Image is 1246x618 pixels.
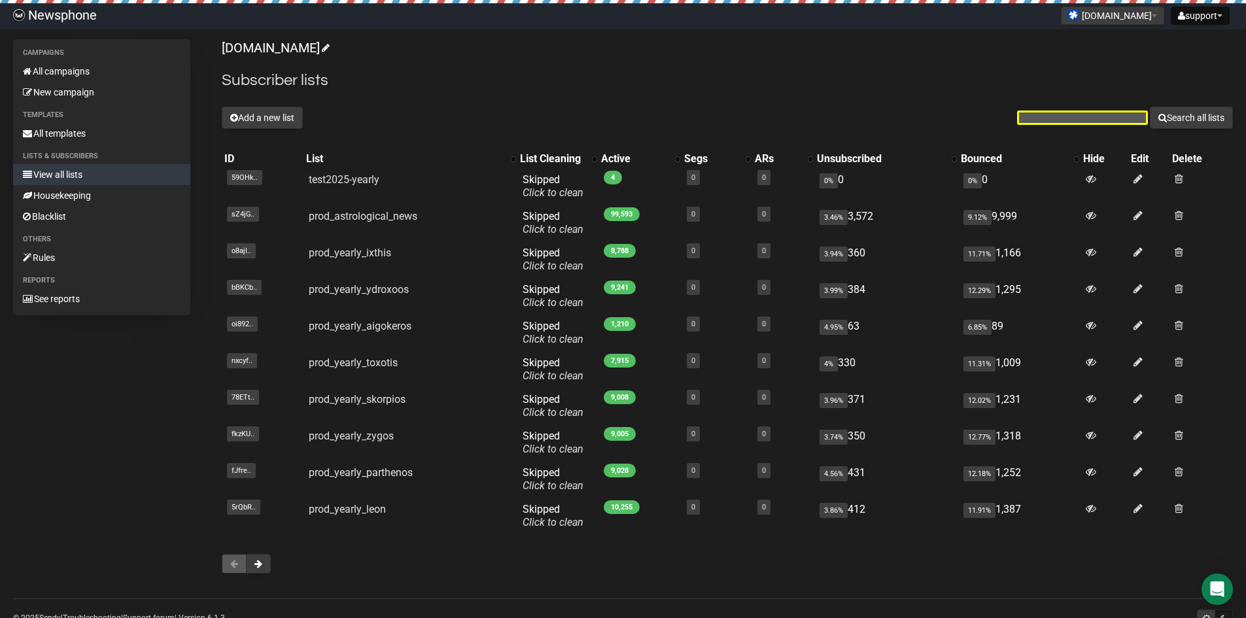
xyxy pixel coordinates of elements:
input: Scanning by Zero Phishing [1017,111,1148,125]
span: 9,005 [604,427,636,441]
td: 89 [958,315,1081,351]
a: Blacklist [13,206,190,227]
span: Skipped [523,247,583,272]
td: 1,387 [958,498,1081,534]
span: 3.86% [820,503,848,518]
button: Add a new list [222,107,303,129]
span: 12.18% [963,466,995,481]
td: 0 [814,168,959,205]
td: 1,318 [958,424,1081,461]
th: ARs: No sort applied, activate to apply an ascending sort [752,150,814,168]
th: Edit: No sort applied, sorting is disabled [1128,150,1169,168]
span: sZ4jG.. [227,207,259,222]
a: 0 [691,466,695,475]
a: prod_yearly_leon [309,503,386,515]
td: 412 [814,498,959,534]
img: 5b85845664c3c003189964b57913b48e [13,9,25,21]
td: 0 [958,168,1081,205]
a: 0 [691,173,695,182]
a: All campaigns [13,61,190,82]
li: Campaigns [13,45,190,61]
a: 0 [762,503,766,511]
a: 0 [762,210,766,218]
span: Skipped [523,283,583,309]
span: Skipped [523,503,583,528]
span: 4.95% [820,320,848,335]
a: Rules [13,247,190,268]
a: All templates [13,123,190,144]
span: 12.02% [963,393,995,408]
div: Hide [1083,152,1126,165]
span: 0% [820,173,838,188]
span: 3.74% [820,430,848,445]
a: See reports [13,288,190,309]
td: 330 [814,351,959,388]
a: 0 [691,430,695,438]
th: List Cleaning: No sort applied, activate to apply an ascending sort [517,150,598,168]
span: 78ETt.. [227,390,259,405]
span: oi892.. [227,317,258,332]
span: Skipped [523,430,583,455]
button: support [1171,7,1230,25]
h2: Subscriber lists [222,69,1233,92]
a: 0 [691,356,695,365]
span: 4% [820,356,838,371]
div: Delete [1172,152,1230,165]
a: Click to clean [523,223,583,235]
a: 0 [691,503,695,511]
a: prod_yearly_toxotis [309,356,398,369]
a: 0 [691,210,695,218]
a: 0 [762,466,766,475]
span: 4 [604,171,622,184]
a: 0 [691,320,695,328]
th: ID: No sort applied, sorting is disabled [222,150,304,168]
a: 0 [762,283,766,292]
span: 12.77% [963,430,995,445]
td: 1,166 [958,241,1081,278]
button: Search all lists [1150,107,1233,129]
a: Click to clean [523,406,583,419]
td: 1,252 [958,461,1081,498]
span: 12.29% [963,283,995,298]
td: 9,999 [958,205,1081,241]
span: 0% [963,173,982,188]
td: 1,295 [958,278,1081,315]
a: Housekeeping [13,185,190,206]
th: Bounced: No sort applied, activate to apply an ascending sort [958,150,1081,168]
a: Click to clean [523,516,583,528]
img: 4.jpg [1068,10,1079,20]
td: 3,572 [814,205,959,241]
th: Hide: No sort applied, sorting is disabled [1081,150,1129,168]
span: 6.85% [963,320,992,335]
a: Click to clean [523,333,583,345]
td: 360 [814,241,959,278]
span: Skipped [523,393,583,419]
li: Lists & subscribers [13,148,190,164]
a: test2025-yearly [309,173,379,186]
div: Bounced [961,152,1067,165]
a: 0 [762,356,766,365]
a: prod_yearly_ydroxoos [309,283,409,296]
a: prod_yearly_ixthis [309,247,391,259]
span: bBKCb.. [227,280,262,295]
a: 0 [762,393,766,402]
span: nxcyf.. [227,353,257,368]
a: prod_yearly_skorpios [309,393,406,405]
a: prod_yearly_zygos [309,430,394,442]
th: Unsubscribed: No sort applied, activate to apply an ascending sort [814,150,959,168]
span: 3.94% [820,247,848,262]
span: 3.99% [820,283,848,298]
div: Open Intercom Messenger [1202,574,1233,605]
th: List: No sort applied, activate to apply an ascending sort [303,150,517,168]
span: 9.12% [963,210,992,225]
span: 9,028 [604,464,636,477]
td: 350 [814,424,959,461]
div: Segs [684,152,739,165]
a: 0 [691,283,695,292]
div: List [306,152,504,165]
span: 11.31% [963,356,995,371]
a: Click to clean [523,443,583,455]
td: 1,009 [958,351,1081,388]
span: 9,008 [604,390,636,404]
td: 371 [814,388,959,424]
